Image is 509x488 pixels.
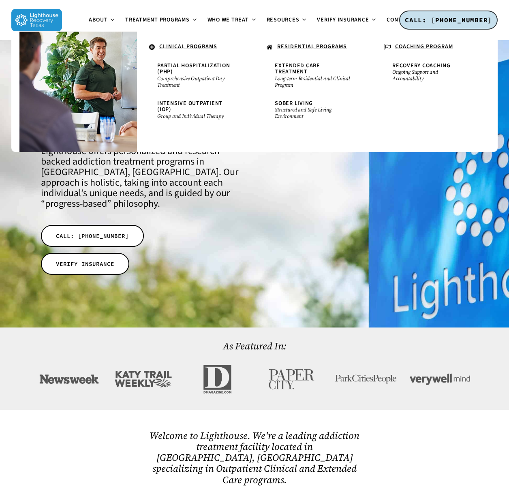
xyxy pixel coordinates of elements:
small: Group and Individual Therapy [157,113,234,120]
span: Partial Hospitalization (PHP) [157,62,230,76]
span: VERIFY INSURANCE [56,260,114,268]
span: Verify Insurance [317,16,369,24]
a: Contact [382,17,425,24]
a: VERIFY INSURANCE [41,253,129,275]
a: Extended Care TreatmentLong-term Residential and Clinical Program [271,59,356,92]
img: Lighthouse Recovery Texas [11,9,62,31]
span: . [32,43,34,51]
a: Recovery CoachingOngoing Support and Accountability [388,59,473,86]
a: Sober LivingStructured and Safe Living Environment [271,96,356,124]
u: COACHING PROGRAM [395,43,453,51]
span: About [89,16,107,24]
a: RESIDENTIAL PROGRAMS [263,40,364,55]
a: Verify Insurance [312,17,382,24]
a: As Featured In: [223,339,287,353]
a: Resources [262,17,312,24]
small: Ongoing Support and Accountability [392,69,469,82]
u: CLINICAL PROGRAMS [159,43,217,51]
a: CALL: [PHONE_NUMBER] [399,11,498,30]
h2: Welcome to Lighthouse. We're a leading addiction treatment facility located in [GEOGRAPHIC_DATA],... [148,430,361,485]
a: COACHING PROGRAM [380,40,481,55]
span: Resources [267,16,299,24]
a: Intensive Outpatient (IOP)Group and Individual Therapy [153,96,238,124]
a: . [28,40,129,54]
a: Treatment Programs [120,17,203,24]
span: CALL: [PHONE_NUMBER] [405,16,492,24]
a: Who We Treat [203,17,262,24]
a: progress-based [45,197,107,211]
small: Comprehensive Outpatient Day Treatment [157,75,234,88]
span: Contact [387,16,412,24]
span: Recovery Coaching [392,62,451,70]
h4: Lighthouse offers personalized and research-backed addiction treatment programs in [GEOGRAPHIC_DA... [41,146,246,209]
span: Sober Living [275,99,313,107]
a: Partial Hospitalization (PHP)Comprehensive Outpatient Day Treatment [153,59,238,92]
span: Extended Care Treatment [275,62,320,76]
span: Who We Treat [207,16,249,24]
u: RESIDENTIAL PROGRAMS [277,43,347,51]
span: Treatment Programs [125,16,190,24]
span: CALL: [PHONE_NUMBER] [56,232,129,240]
small: Structured and Safe Living Environment [275,107,352,120]
a: CALL: [PHONE_NUMBER] [41,225,144,247]
a: About [84,17,120,24]
a: CLINICAL PROGRAMS [145,40,246,55]
small: Long-term Residential and Clinical Program [275,75,352,88]
span: Intensive Outpatient (IOP) [157,99,222,113]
